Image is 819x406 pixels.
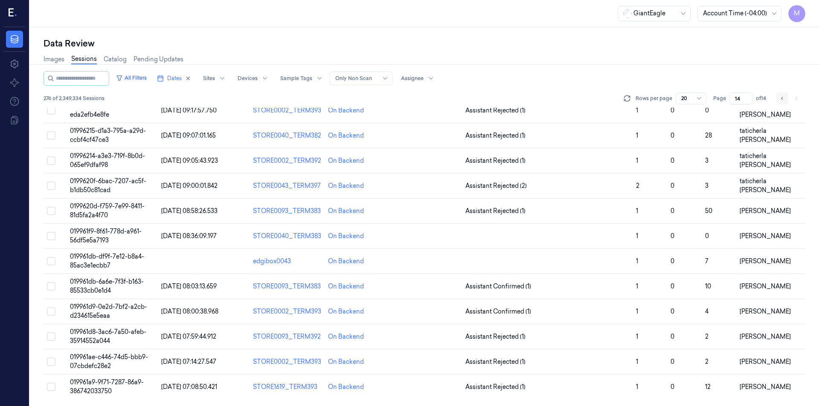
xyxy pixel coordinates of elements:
[253,131,321,140] div: STORE0040_TERM382
[756,95,770,102] span: of 14
[161,308,218,315] span: [DATE] 08:00:38.968
[253,307,321,316] div: STORE0002_TERM393
[47,332,55,341] button: Select row
[328,257,364,266] div: On Backend
[636,157,638,164] span: 1
[253,207,321,216] div: STORE0093_TERM383
[636,383,638,391] span: 1
[161,232,217,240] span: [DATE] 08:36:09.197
[671,358,674,366] span: 0
[671,157,674,164] span: 0
[154,72,195,85] button: Dates
[253,282,321,291] div: STORE0093_TERM383
[328,131,364,140] div: On Backend
[70,177,146,194] span: 0199620f-6bac-7207-ac5f-b1db50c81cad
[253,332,321,341] div: STORE0093_TERM392
[328,307,364,316] div: On Backend
[161,282,217,290] span: [DATE] 08:03:13.659
[47,106,55,115] button: Select row
[705,333,709,340] span: 2
[44,95,105,102] span: 276 of 2,349,334 Sessions
[705,107,709,114] span: 0
[465,383,526,392] span: Assistant Rejected (1)
[161,207,218,215] span: [DATE] 08:58:26.533
[253,357,321,366] div: STORE0002_TERM393
[740,177,791,194] span: taticherla [PERSON_NAME]
[253,383,321,392] div: STORE1619_TERM393
[465,282,531,291] span: Assistant Confirmed (1)
[47,282,55,291] button: Select row
[465,207,526,216] span: Assistant Rejected (1)
[636,282,638,290] span: 1
[161,333,216,340] span: [DATE] 07:59:44.912
[70,278,144,294] span: 019961db-6a6e-7f3f-b163-85533cb0e1d4
[328,232,364,241] div: On Backend
[671,232,674,240] span: 0
[104,55,127,64] a: Catalog
[47,257,55,265] button: Select row
[47,232,55,240] button: Select row
[328,332,364,341] div: On Backend
[47,131,55,140] button: Select row
[705,257,709,265] span: 7
[740,232,791,240] span: [PERSON_NAME]
[70,127,146,144] span: 01996215-d1a3-795a-a29d-ccbf4cf47ce3
[253,106,321,115] div: STORE0002_TERM393
[740,383,791,391] span: [PERSON_NAME]
[636,333,638,340] span: 1
[328,282,364,291] div: On Backend
[671,383,674,391] span: 0
[161,182,218,190] span: [DATE] 09:00:01.842
[740,308,791,315] span: [PERSON_NAME]
[328,207,364,216] div: On Backend
[636,308,638,315] span: 1
[70,353,148,370] span: 019961ae-c446-74d5-bbb9-07cbdefc28e2
[70,328,146,345] span: 019961d8-3ac6-7a50-afeb-35914552a044
[161,157,218,164] span: [DATE] 09:05:43.923
[740,358,791,366] span: [PERSON_NAME]
[253,257,321,266] div: edgibox0043
[740,257,791,265] span: [PERSON_NAME]
[253,181,321,190] div: STORE0043_TERM397
[44,37,805,49] div: Data Review
[788,5,805,22] button: M
[328,357,364,366] div: On Backend
[705,132,712,139] span: 28
[70,378,144,395] span: 019961a9-9f71-7287-86a9-386742033750
[671,333,674,340] span: 0
[47,207,55,215] button: Select row
[671,132,674,139] span: 0
[636,358,638,366] span: 1
[636,107,638,114] span: 1
[70,202,145,219] span: 0199620d-f759-7e99-8411-81d5fa2a4f70
[70,303,147,320] span: 019961d9-0e2d-7bf2-a2cb-d234615e5eaa
[328,156,364,165] div: On Backend
[636,182,639,190] span: 2
[740,127,791,144] span: taticherla [PERSON_NAME]
[705,308,709,315] span: 4
[465,181,527,190] span: Assistant Rejected (2)
[705,207,712,215] span: 50
[47,156,55,165] button: Select row
[636,132,638,139] span: 1
[705,282,711,290] span: 10
[705,358,709,366] span: 2
[671,308,674,315] span: 0
[671,282,674,290] span: 0
[70,227,142,244] span: 019961f9-8f61-778d-a961-56df5e5a7193
[671,107,674,114] span: 0
[636,207,638,215] span: 1
[740,152,791,169] span: taticherla [PERSON_NAME]
[636,257,638,265] span: 1
[113,71,150,85] button: All Filters
[776,92,788,104] button: Go to previous page
[328,106,364,115] div: On Backend
[705,383,711,391] span: 12
[705,182,709,190] span: 3
[253,156,321,165] div: STORE0002_TERM392
[71,55,97,64] a: Sessions
[70,152,145,169] span: 01996214-a3e3-719f-8b0d-065ef9dfaf98
[705,232,709,240] span: 0
[671,182,674,190] span: 0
